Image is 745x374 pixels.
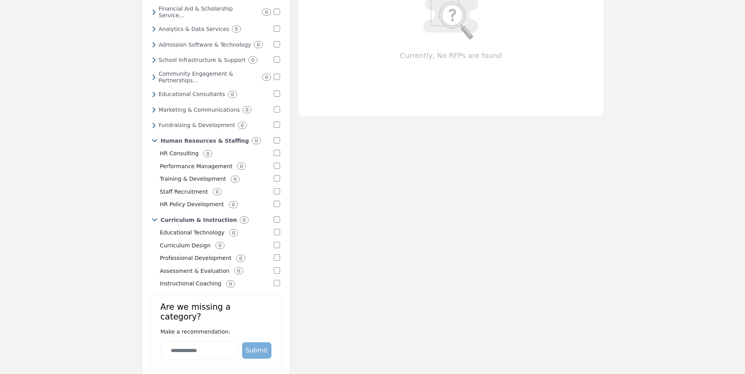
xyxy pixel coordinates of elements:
div: 0 Results For Educational Consultants [228,91,237,98]
div: 0 Results For Financial Aid & Scholarship Services [262,9,271,16]
b: 0 [216,189,219,194]
div: 0 Results For Curriculum & Instruction [240,216,249,223]
div: 0 Results For Performance Management [237,163,246,170]
b: 0 [246,107,248,113]
div: 0 Results For HR Policy Development [229,201,238,208]
div: 0 Results For Training & Development [231,176,240,183]
b: 0 [235,26,238,32]
input: Select Performance Management [274,163,280,169]
span: Currently, No RFPs are found [400,50,502,61]
b: 0 [243,217,246,223]
h6: Expert advisors who assist schools in making informed decisions and achieving educational excelle... [159,42,251,48]
b: 0 [241,123,244,128]
input: Select Analytics & Data Services [274,25,280,32]
input: Select Professional Development [274,254,280,261]
input: Category Name [161,341,238,360]
div: 0 Results For Fundraising & Development [238,122,247,129]
div: 0 Results For Admission Software & Technology [254,41,263,48]
div: 0 Results For HR Consulting [203,150,212,157]
b: 0 [219,243,221,248]
input: Select Educational Technology [274,229,280,235]
h6: Environmentally-friendly products and services to promote sustainability within educational setti... [159,71,259,84]
p: Coaching and mentoring services for independent school educators, focused on improving instructio... [160,280,221,288]
div: 0 Results For School Infrastructure & Support [248,56,257,64]
input: Select Human Resources & Staffing [274,137,280,143]
h6: Professional planning and execution of school events, conferences, and functions. [159,5,259,19]
p: Services that help independent schools develop and implement effective assessment and evaluation ... [160,267,230,275]
b: 0 [229,281,232,287]
input: Select Curriculum & Instruction [274,216,280,223]
b: 0 [251,57,254,63]
input: Select Staff Recruitment [274,188,280,194]
div: 0 Results For Professional Development [236,255,245,262]
input: Select Marketing & Communications [274,106,280,113]
b: 0 [265,9,268,15]
div: 0 Results For Marketing & Communications [242,106,251,113]
b: 0 [237,268,240,274]
h6: Legal guidance and representation for schools navigating complex regulations and legal matters. [159,26,229,33]
b: 0 [265,74,268,80]
span: Make a recommendation: [161,329,230,335]
b: 0 [232,230,235,236]
h6: Customized health and wellness initiatives to support the well-being of students and staff. [161,138,249,144]
b: 0 [206,151,209,156]
p: Human resources consulting services for independent schools, offering support with HR strategy, p... [160,149,199,158]
input: Select Assessment & Evaluation [274,267,280,274]
p: Staffing agencies and services that specialize in recruiting and placing educators, administrator... [160,188,208,196]
h2: Are we missing a category? [161,302,271,327]
h6: Cutting-edge software solutions designed to streamline educational processes and enhance learning. [159,107,240,113]
p: Services that assist independent schools in developing, evaluating, and updating their academic c... [160,241,211,250]
div: 0 Results For Human Resources & Staffing [252,137,261,144]
h6: Comprehensive services for maintaining, upgrading, and optimizing school buildings and infrastruc... [159,91,225,98]
p: Assistance with creating and implementing HR policies and procedures that support a positive work... [160,200,224,209]
h6: Comprehensive recruitment, training, and retention solutions for top educational talent. [159,57,246,64]
p: Professional development programs and resources for independent school educators, covering a rang... [160,254,231,262]
button: Submit [242,342,271,359]
b: 0 [232,202,235,207]
div: 0 Results For Analytics & Data Services [232,25,241,33]
input: Select School Infrastructure & Support [274,56,280,63]
input: Select Instructional Coaching [274,280,280,286]
b: 0 [240,163,243,169]
input: Select Financial Aid & Scholarship Services [274,9,280,15]
div: 0 Results For Community Engagement & Partnerships [262,74,271,81]
input: Select Community Engagement & Partnerships [274,74,280,80]
input: Select Admission Software & Technology [274,41,280,47]
input: Select HR Consulting [274,150,280,156]
div: 0 Results For Curriculum Design [215,242,224,249]
b: 0 [257,42,260,47]
div: 0 Results For Assessment & Evaluation [234,267,243,274]
div: 0 Results For Staff Recruitment [213,188,222,195]
div: 0 Results For Educational Technology [229,229,238,236]
b: 0 [239,256,242,261]
div: 0 Results For Instructional Coaching [226,280,235,287]
input: Select Fundraising & Development [274,122,280,128]
input: Select Training & Development [274,175,280,182]
h6: Proven fundraising strategies to help schools reach financial goals and support key initiatives. [161,217,237,223]
p: Professional development and training programs for independent school staff, focusing on skill en... [160,175,226,183]
b: 0 [231,92,234,97]
input: Select Educational Consultants [274,91,280,97]
p: Services that help independent schools develop and implement effective performance management sys... [160,162,232,171]
p: Services that support the integration and use of technology in independent school classrooms, inc... [160,229,224,237]
h6: Nutritious and delicious meal options that cater to diverse dietary preferences and requirements. [159,122,235,129]
b: 0 [255,138,258,143]
input: Select HR Policy Development [274,201,280,207]
input: Select Curriculum Design [274,242,280,248]
b: 0 [234,176,237,182]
